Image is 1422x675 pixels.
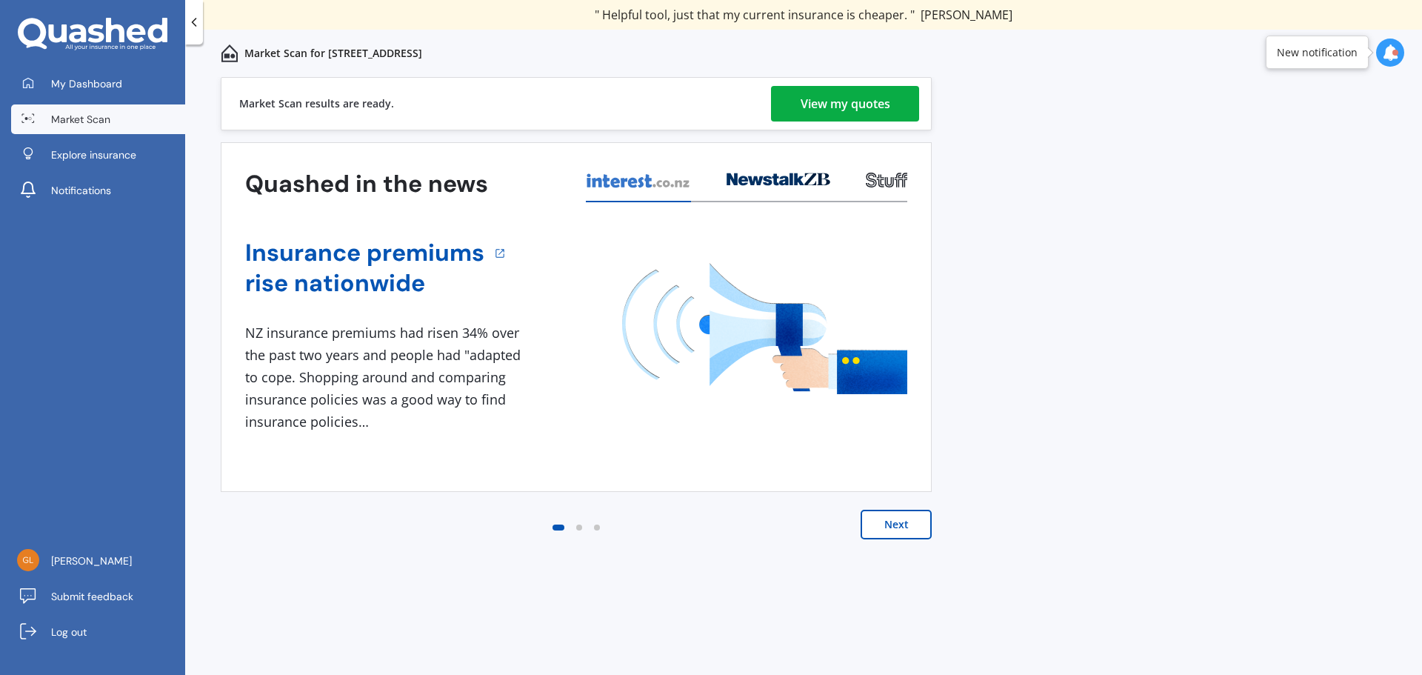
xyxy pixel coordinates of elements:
div: New notification [1277,45,1358,60]
span: My Dashboard [51,76,122,91]
span: Market Scan [51,112,110,127]
span: [PERSON_NAME] [51,553,132,568]
a: Log out [11,617,185,647]
span: Explore insurance [51,147,136,162]
img: home-and-contents.b802091223b8502ef2dd.svg [221,44,238,62]
div: View my quotes [801,86,890,122]
a: rise nationwide [245,268,484,299]
a: [PERSON_NAME] [11,546,185,576]
span: Notifications [51,183,111,198]
a: View my quotes [771,86,919,122]
button: Next [861,510,932,539]
a: Explore insurance [11,140,185,170]
h3: Quashed in the news [245,169,488,199]
img: 786cd98094485e0ce5035aec173afe76 [17,549,39,571]
a: My Dashboard [11,69,185,99]
div: Market Scan results are ready. [239,78,394,130]
img: media image [622,263,907,394]
a: Submit feedback [11,582,185,611]
a: Insurance premiums [245,238,484,268]
a: Market Scan [11,104,185,134]
span: Log out [51,625,87,639]
p: Market Scan for [STREET_ADDRESS] [244,46,422,61]
a: Notifications [11,176,185,205]
div: NZ insurance premiums had risen 34% over the past two years and people had "adapted to cope. Shop... [245,322,527,433]
span: Submit feedback [51,589,133,604]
